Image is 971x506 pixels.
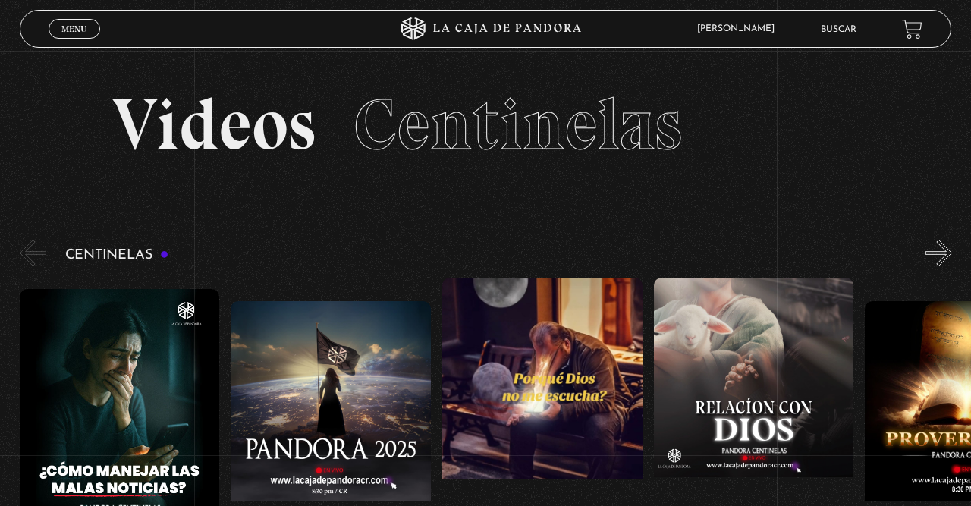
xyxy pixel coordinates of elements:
[690,24,790,33] span: [PERSON_NAME]
[902,19,922,39] a: View your shopping cart
[57,37,93,48] span: Cerrar
[821,25,856,34] a: Buscar
[65,248,169,262] h3: Centinelas
[354,81,682,168] span: Centinelas
[61,24,86,33] span: Menu
[20,240,46,266] button: Previous
[112,89,858,161] h2: Videos
[925,240,952,266] button: Next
